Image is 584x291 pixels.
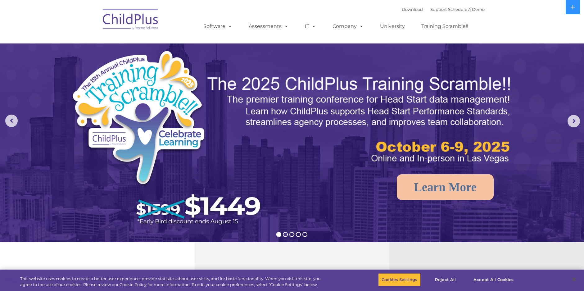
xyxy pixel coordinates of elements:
font: | [402,7,485,12]
button: Close [567,273,581,286]
a: Support [430,7,447,12]
span: Phone number [86,66,113,71]
a: Software [197,20,238,33]
a: Schedule A Demo [448,7,485,12]
a: IT [299,20,322,33]
a: Company [326,20,370,33]
a: Assessments [242,20,295,33]
div: This website uses cookies to create a better user experience, provide statistics about user visit... [20,276,321,288]
a: Learn More [397,174,494,200]
a: University [374,20,411,33]
button: Cookies Settings [378,273,421,286]
button: Reject All [426,273,465,286]
a: Training Scramble!! [415,20,474,33]
span: Last name [86,41,105,46]
img: ChildPlus by Procare Solutions [100,5,162,36]
a: Download [402,7,423,12]
button: Accept All Cookies [470,273,517,286]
